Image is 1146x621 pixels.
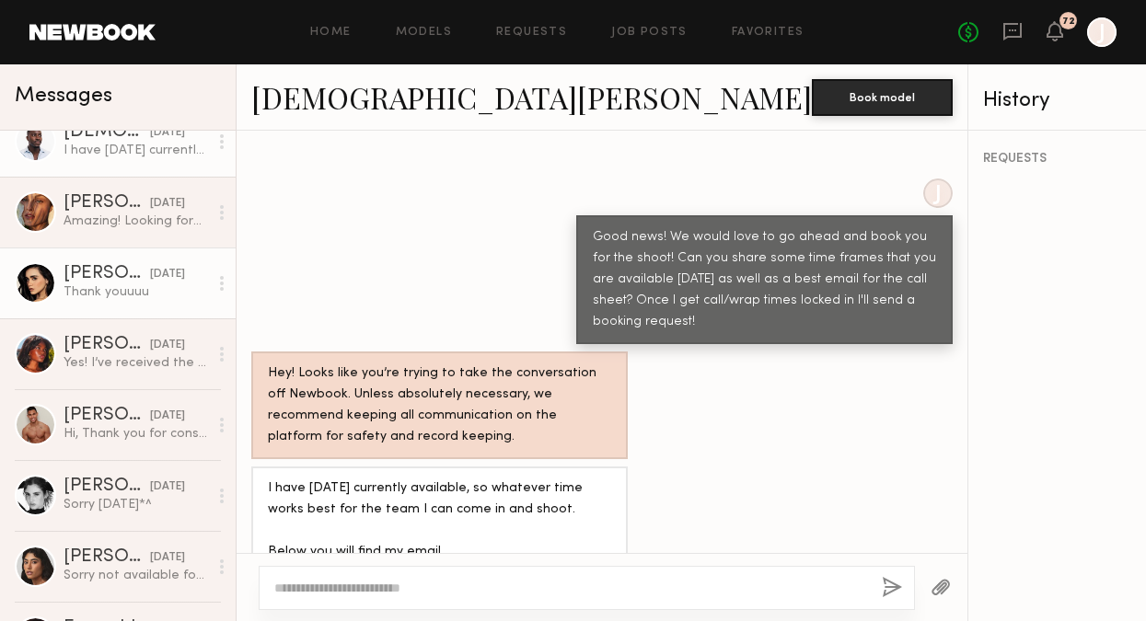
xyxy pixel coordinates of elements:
[150,266,185,283] div: [DATE]
[150,337,185,354] div: [DATE]
[593,227,936,333] div: Good news! We would love to go ahead and book you for the shoot! Can you share some time frames t...
[812,79,953,116] button: Book model
[611,27,688,39] a: Job Posts
[150,408,185,425] div: [DATE]
[64,213,208,230] div: Amazing! Looking forward to it. For [DATE], would I be able to do a morning time frame possibly p...
[64,142,208,159] div: I have [DATE] currently available, so whatever time works best for the team I can come in and sho...
[15,86,112,107] span: Messages
[496,27,567,39] a: Requests
[150,549,185,567] div: [DATE]
[310,27,352,39] a: Home
[64,567,208,584] div: Sorry not available for shoot [DATE]
[812,88,953,104] a: Book model
[1062,17,1075,27] div: 72
[64,407,150,425] div: [PERSON_NAME]
[64,548,150,567] div: [PERSON_NAME]
[64,496,208,513] div: Sorry [DATE]*^
[64,123,150,142] div: [DEMOGRAPHIC_DATA][PERSON_NAME]
[1087,17,1117,47] a: J
[64,425,208,443] div: Hi, Thank you for considering me. I'm free all next week! I'm not available this week as I'm alre...
[64,283,208,301] div: Thank youuuu
[268,478,611,605] div: I have [DATE] currently available, so whatever time works best for the team I can come in and sho...
[150,195,185,213] div: [DATE]
[732,27,805,39] a: Favorites
[64,354,208,372] div: Yes! I’ve received the call sheet and confirmed the booking! Thank you so much and I’m excited to...
[396,27,452,39] a: Models
[64,477,150,496] div: [PERSON_NAME]
[268,363,611,448] div: Hey! Looks like you’re trying to take the conversation off Newbook. Unless absolutely necessary, ...
[64,265,150,283] div: [PERSON_NAME]
[64,336,150,354] div: [PERSON_NAME]
[150,478,185,496] div: [DATE]
[64,194,150,213] div: [PERSON_NAME]
[150,124,185,142] div: [DATE]
[251,77,812,117] a: [DEMOGRAPHIC_DATA][PERSON_NAME]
